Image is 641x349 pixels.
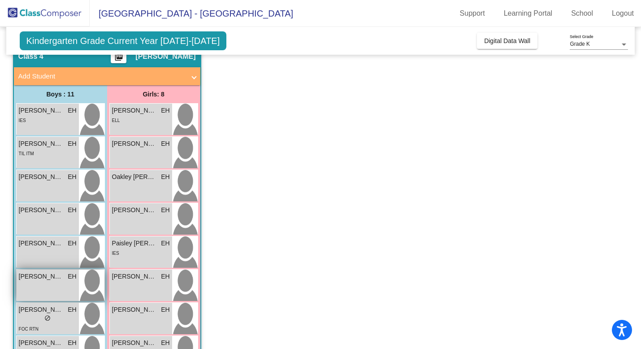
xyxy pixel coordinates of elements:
button: Digital Data Wall [477,33,537,49]
span: [PERSON_NAME] [112,272,157,281]
span: do_not_disturb_alt [44,315,51,321]
span: Paisley [PERSON_NAME] [112,239,157,248]
span: EH [68,106,76,115]
button: Print Students Details [111,50,126,63]
span: EH [68,239,76,248]
span: [PERSON_NAME] [112,205,157,215]
span: [PERSON_NAME] [19,172,64,182]
span: Digital Data Wall [484,37,530,44]
mat-icon: picture_as_pdf [113,52,124,65]
span: EH [161,338,169,348]
span: EH [161,172,169,182]
span: Kindergarten Grade Current Year [DATE]-[DATE] [20,31,227,50]
span: ELL [112,118,120,123]
span: Grade K [570,41,590,47]
span: Class 4 [18,52,43,61]
span: Oakley [PERSON_NAME] [112,172,157,182]
span: EH [68,272,76,281]
span: [PERSON_NAME] [19,106,64,115]
div: Girls: 8 [107,85,200,103]
span: EH [68,338,76,348]
mat-expansion-panel-header: Add Student [14,67,200,85]
span: EH [68,305,76,314]
a: Support [453,6,492,21]
span: [GEOGRAPHIC_DATA] - [GEOGRAPHIC_DATA] [90,6,293,21]
span: EH [161,239,169,248]
span: [PERSON_NAME] [19,338,64,348]
a: Learning Portal [497,6,560,21]
a: Logout [605,6,641,21]
span: TIL ITM [19,151,34,156]
span: EH [68,205,76,215]
div: Boys : 11 [14,85,107,103]
span: [PERSON_NAME] [19,272,64,281]
span: [PERSON_NAME] [112,338,157,348]
span: EH [161,139,169,148]
span: EH [161,205,169,215]
span: [PERSON_NAME] [19,305,64,314]
span: [PERSON_NAME] [19,205,64,215]
span: EH [68,139,76,148]
span: [PERSON_NAME] [112,305,157,314]
span: EH [68,172,76,182]
span: EH [161,305,169,314]
a: School [564,6,600,21]
span: [PERSON_NAME] [112,139,157,148]
span: [PERSON_NAME] [135,52,195,61]
span: EH [161,272,169,281]
span: [PERSON_NAME] [112,106,157,115]
span: [PERSON_NAME] [19,139,64,148]
mat-panel-title: Add Student [18,71,185,82]
span: [PERSON_NAME] [19,239,64,248]
span: FOC RTN [19,327,39,332]
span: EH [161,106,169,115]
span: IES [19,118,26,123]
span: IES [112,251,119,256]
